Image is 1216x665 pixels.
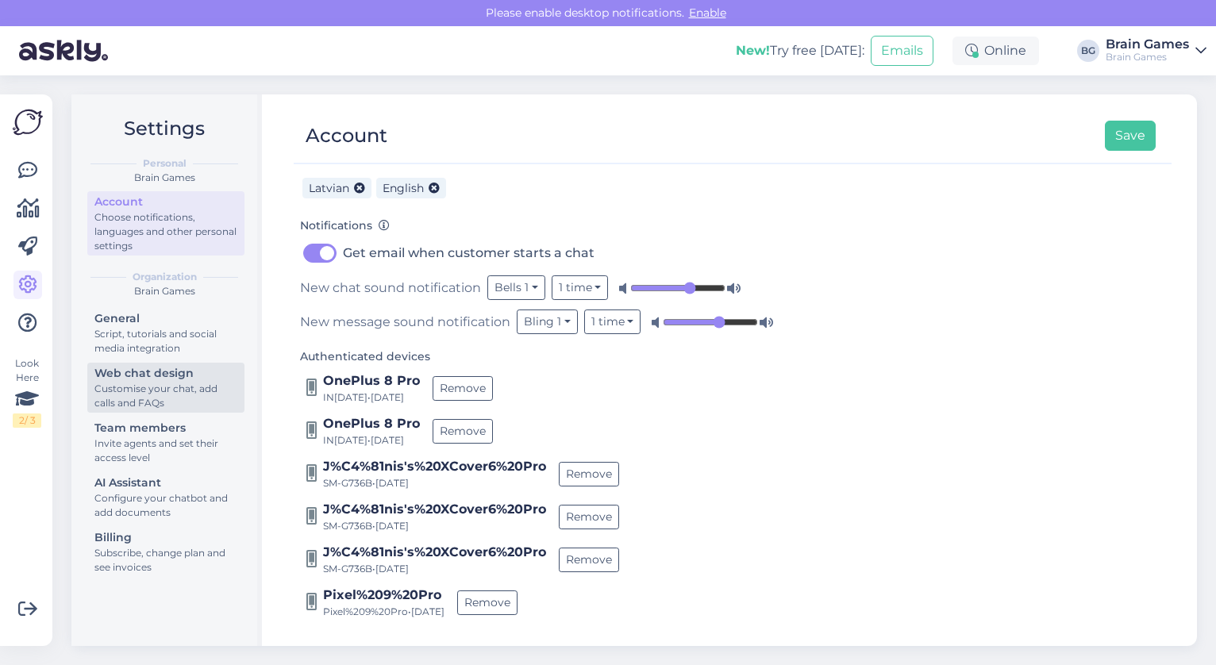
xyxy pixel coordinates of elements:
div: Team members [94,420,237,436]
div: Subscribe, change plan and see invoices [94,546,237,575]
button: 1 time [552,275,609,300]
div: Online [952,37,1039,65]
button: Bells 1 [487,275,545,300]
a: AccountChoose notifications, languages and other personal settings [87,191,244,256]
div: IN[DATE] • [DATE] [323,390,420,405]
div: Brain Games [1106,38,1189,51]
label: Authenticated devices [300,348,430,365]
button: 1 time [584,309,641,334]
div: Brain Games [84,171,244,185]
div: Brain Games [1106,51,1189,63]
div: Brain Games [84,284,244,298]
div: SM-G736B • [DATE] [323,519,546,533]
div: Pixel%209%20Pro [323,586,444,605]
div: J%C4%81nis's%20XCover6%20Pro [323,543,546,562]
button: Remove [433,376,493,401]
div: Web chat design [94,365,237,382]
button: Remove [559,548,619,572]
div: OnePlus 8 Pro [323,371,420,390]
label: Get email when customer starts a chat [343,240,595,266]
button: Remove [457,590,518,615]
h2: Settings [84,113,244,144]
a: Brain GamesBrain Games [1106,38,1206,63]
div: SM-G736B • [DATE] [323,476,546,490]
button: Emails [871,36,933,66]
div: General [94,310,237,327]
div: J%C4%81nis's%20XCover6%20Pro [323,500,546,519]
div: Account [94,194,237,210]
button: Remove [559,505,619,529]
span: Latvian [309,181,349,195]
div: New chat sound notification [300,275,951,300]
div: 2 / 3 [13,413,41,428]
div: Choose notifications, languages and other personal settings [94,210,237,253]
button: Remove [433,419,493,444]
a: BillingSubscribe, change plan and see invoices [87,527,244,577]
div: Invite agents and set their access level [94,436,237,465]
div: BG [1077,40,1099,62]
button: Bling 1 [517,309,578,334]
b: Personal [143,156,187,171]
div: New message sound notification [300,309,951,334]
div: OnePlus 8 Pro [323,414,420,433]
div: Account [306,121,387,151]
a: Team membersInvite agents and set their access level [87,417,244,467]
div: Configure your chatbot and add documents [94,491,237,520]
b: Organization [133,270,197,284]
div: J%C4%81nis's%20XCover6%20Pro [323,457,546,476]
span: English [383,181,424,195]
div: Customise your chat, add calls and FAQs [94,382,237,410]
div: Try free [DATE]: [736,41,864,60]
span: Enable [684,6,731,20]
div: AI Assistant [94,475,237,491]
button: Save [1105,121,1156,151]
div: SM-G736B • [DATE] [323,562,546,576]
a: Web chat designCustomise your chat, add calls and FAQs [87,363,244,413]
a: AI AssistantConfigure your chatbot and add documents [87,472,244,522]
div: IN[DATE] • [DATE] [323,433,420,448]
label: Notifications [300,217,390,234]
button: Remove [559,462,619,486]
div: Pixel%209%20Pro • [DATE] [323,605,444,619]
img: Askly Logo [13,107,43,137]
b: New! [736,43,770,58]
div: Billing [94,529,237,546]
a: GeneralScript, tutorials and social media integration [87,308,244,358]
div: Script, tutorials and social media integration [94,327,237,356]
div: Look Here [13,356,41,428]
